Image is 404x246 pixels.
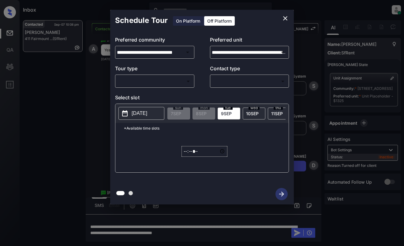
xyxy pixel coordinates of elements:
p: Select slot [115,94,289,104]
span: tue [223,106,233,110]
p: [DATE] [132,110,147,117]
button: [DATE] [118,107,164,120]
span: thu [274,106,283,110]
div: date-select [218,108,240,119]
button: Open [278,48,286,57]
div: date-select [243,108,265,119]
div: Off Platform [204,16,235,26]
button: Open [183,48,192,57]
button: close [279,12,291,24]
span: 11 SEP [271,111,283,116]
span: 9 SEP [221,111,232,116]
span: 10 SEP [246,111,259,116]
p: Contact type [210,65,289,75]
p: Tour type [115,65,194,75]
p: *Available time slots [124,123,289,134]
p: Preferred unit [210,36,289,46]
div: date-select [268,108,290,119]
h2: Schedule Tour [110,10,173,31]
div: off-platform-time-select [181,134,227,169]
div: On Platform [173,16,203,26]
p: Preferred community [115,36,194,46]
span: wed [249,106,260,110]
